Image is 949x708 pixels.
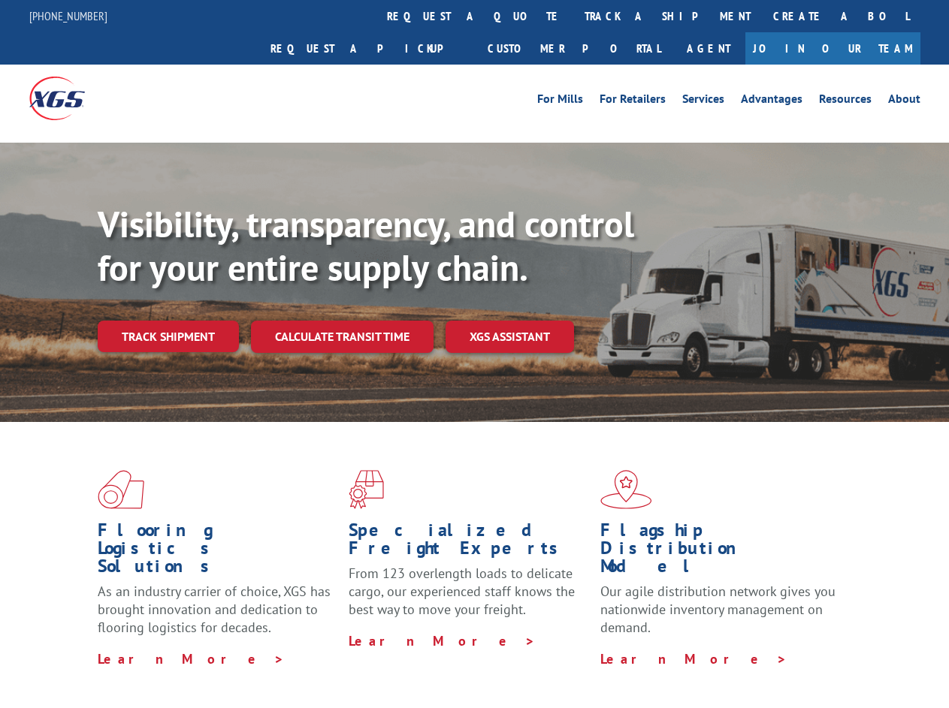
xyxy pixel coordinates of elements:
[476,32,672,65] a: Customer Portal
[888,93,920,110] a: About
[600,650,787,667] a: Learn More >
[98,321,239,352] a: Track shipment
[600,93,666,110] a: For Retailers
[98,521,337,583] h1: Flooring Logistics Solutions
[537,93,583,110] a: For Mills
[600,583,836,636] span: Our agile distribution network gives you nationwide inventory management on demand.
[98,470,144,509] img: xgs-icon-total-supply-chain-intelligence-red
[741,93,802,110] a: Advantages
[745,32,920,65] a: Join Our Team
[259,32,476,65] a: Request a pickup
[349,632,536,649] a: Learn More >
[251,321,434,353] a: Calculate transit time
[682,93,724,110] a: Services
[29,8,107,23] a: [PHONE_NUMBER]
[98,583,331,636] span: As an industry carrier of choice, XGS has brought innovation and dedication to flooring logistics...
[98,650,285,667] a: Learn More >
[819,93,872,110] a: Resources
[600,521,840,583] h1: Flagship Distribution Model
[349,521,588,565] h1: Specialized Freight Experts
[446,321,574,353] a: XGS ASSISTANT
[349,470,384,509] img: xgs-icon-focused-on-flooring-red
[672,32,745,65] a: Agent
[98,200,634,291] b: Visibility, transparency, and control for your entire supply chain.
[600,470,652,509] img: xgs-icon-flagship-distribution-model-red
[349,565,588,631] p: From 123 overlength loads to delicate cargo, our experienced staff knows the best way to move you...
